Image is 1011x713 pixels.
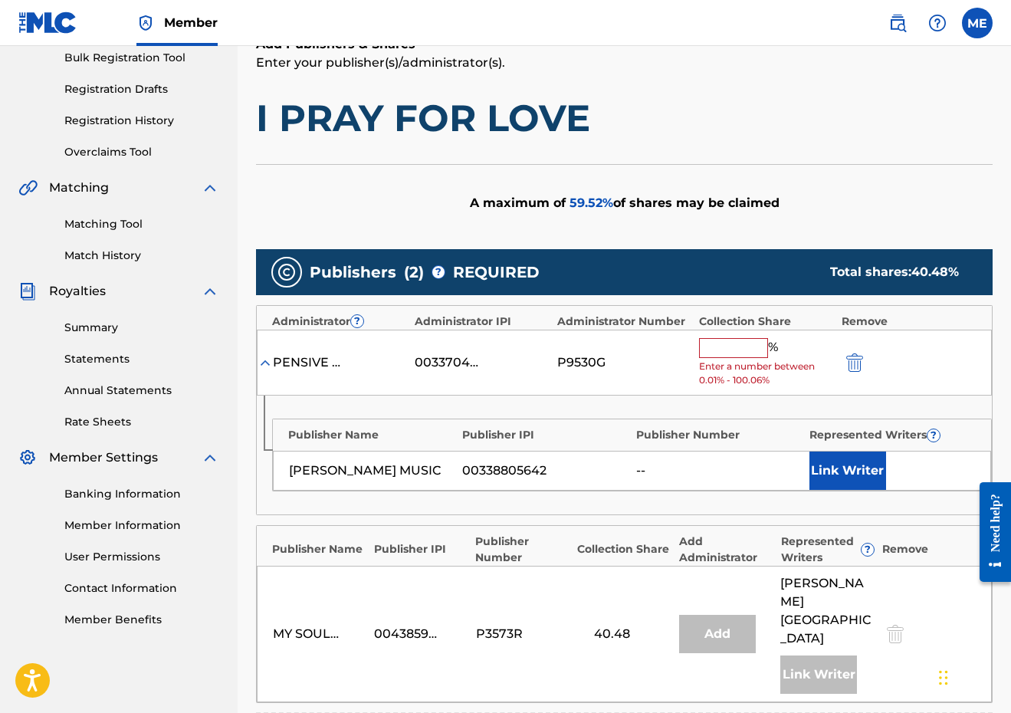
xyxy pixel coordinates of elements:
span: ? [862,544,874,556]
span: Matching [49,179,109,197]
a: Overclaims Tool [64,144,219,160]
div: 00338805642 [462,462,628,480]
a: Matching Tool [64,216,219,232]
span: ( 2 ) [404,261,424,284]
span: ? [351,315,363,327]
img: expand [201,449,219,467]
div: Add Administrator [679,534,773,566]
div: Collection Share [699,314,834,330]
div: Total shares: [830,263,962,281]
div: Administrator [272,314,407,330]
div: [PERSON_NAME] MUSIC [289,462,455,480]
span: Enter a number between 0.01% - 100.06% [699,360,833,387]
a: Rate Sheets [64,414,219,430]
a: Match History [64,248,219,264]
button: Link Writer [809,452,886,490]
h1: I PRAY FOR LOVE [256,95,993,141]
div: Remove [882,541,977,557]
span: Publishers [310,261,396,284]
img: 12a2ab48e56ec057fbd8.svg [846,353,863,372]
div: Publisher IPI [374,541,468,557]
a: Statements [64,351,219,367]
span: REQUIRED [453,261,540,284]
span: [PERSON_NAME] [GEOGRAPHIC_DATA] [780,574,874,648]
div: Represented Writers [809,427,976,443]
span: % [768,338,782,358]
div: Administrator IPI [415,314,550,330]
img: Top Rightsholder [136,14,155,32]
a: Public Search [882,8,913,38]
img: Royalties [18,282,37,301]
div: Remove [842,314,977,330]
span: ? [432,266,445,278]
div: Publisher IPI [462,427,629,443]
div: Publisher Number [475,534,570,566]
a: Annual Statements [64,383,219,399]
div: A maximum of of shares may be claimed [256,164,993,242]
div: Administrator Number [557,314,692,330]
img: expand [201,282,219,301]
a: User Permissions [64,549,219,565]
div: User Menu [962,8,993,38]
a: Summary [64,320,219,336]
img: expand-cell-toggle [258,355,273,370]
img: publishers [277,263,296,281]
div: Publisher Name [288,427,455,443]
a: Bulk Registration Tool [64,50,219,66]
span: Member [164,14,218,31]
span: 40.48 % [911,264,959,279]
a: Member Information [64,517,219,534]
div: Represented Writers [781,534,875,566]
a: Registration Drafts [64,81,219,97]
div: Publisher Number [636,427,803,443]
a: Contact Information [64,580,219,596]
span: 59.52 % [570,195,613,210]
a: Banking Information [64,486,219,502]
div: Help [922,8,953,38]
img: search [888,14,907,32]
img: help [928,14,947,32]
iframe: Resource Center [968,469,1011,596]
div: -- [636,462,802,480]
img: Matching [18,179,38,197]
div: Publisher Name [272,541,366,557]
span: Member Settings [49,449,158,467]
img: Member Settings [18,449,37,467]
a: Registration History [64,113,219,129]
span: ? [927,429,940,442]
img: MLC Logo [18,11,77,34]
img: expand [201,179,219,197]
span: Royalties [49,282,106,301]
p: Enter your publisher(s)/administrator(s). [256,54,993,72]
a: Member Benefits [64,612,219,628]
div: Drag [939,655,948,701]
div: Collection Share [577,541,671,557]
iframe: Chat Widget [934,639,1011,713]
